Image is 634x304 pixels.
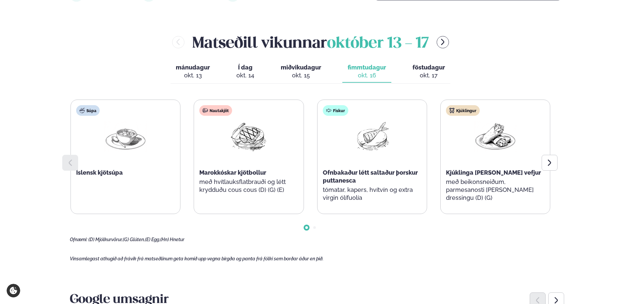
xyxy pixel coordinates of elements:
button: Í dag okt. 14 [231,61,260,83]
h2: Matseðill vikunnar [192,31,429,53]
img: Soup.png [104,121,147,152]
span: Kjúklinga [PERSON_NAME] vefjur [446,169,541,176]
span: Ofnæmi: [70,237,87,242]
div: okt. 14 [236,71,254,79]
p: tómatar, kapers, hvítvín og extra virgin ólífuolía [323,186,421,202]
button: menu-btn-left [172,36,184,48]
div: Fiskur [323,105,348,116]
span: Ofnbakaður létt saltaður þorskur puttanesca [323,169,418,184]
button: fimmtudagur okt. 16 [342,61,391,83]
a: Cookie settings [7,284,20,297]
span: Go to slide 1 [305,226,308,229]
img: soup.svg [79,108,85,113]
span: (Hn) Hnetur [160,237,184,242]
div: Kjúklingur [446,105,480,116]
div: okt. 15 [281,71,321,79]
img: beef.svg [203,108,208,113]
span: fimmtudagur [348,64,386,71]
span: Go to slide 2 [313,226,316,229]
span: miðvikudagur [281,64,321,71]
img: Beef-Meat.png [227,121,270,152]
div: okt. 13 [176,71,210,79]
img: fish.svg [326,108,331,113]
span: mánudagur [176,64,210,71]
span: (E) Egg, [145,237,160,242]
button: miðvikudagur okt. 15 [275,61,326,83]
img: chicken.svg [449,108,455,113]
p: með beikonsneiðum, parmesanosti [PERSON_NAME] dressingu (D) (G) [446,178,545,202]
div: okt. 17 [413,71,445,79]
button: föstudagur okt. 17 [407,61,450,83]
img: Wraps.png [474,121,516,152]
span: Marokkóskar kjötbollur [199,169,266,176]
span: (G) Glúten, [123,237,145,242]
img: Fish.png [351,121,393,152]
span: Vinsamlegast athugið að frávik frá matseðlinum geta komið upp vegna birgða og panta frá fólki sem... [70,256,323,261]
span: Í dag [236,64,254,71]
div: Nautakjöt [199,105,232,116]
span: október 13 - 17 [327,36,429,51]
button: mánudagur okt. 13 [171,61,215,83]
span: (D) Mjólkurvörur, [88,237,123,242]
div: Súpa [76,105,100,116]
div: okt. 16 [348,71,386,79]
span: Íslensk kjötsúpa [76,169,123,176]
p: með hvítlauksflatbrauði og létt krydduðu cous cous (D) (G) (E) [199,178,298,194]
button: menu-btn-right [437,36,449,48]
span: föstudagur [413,64,445,71]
